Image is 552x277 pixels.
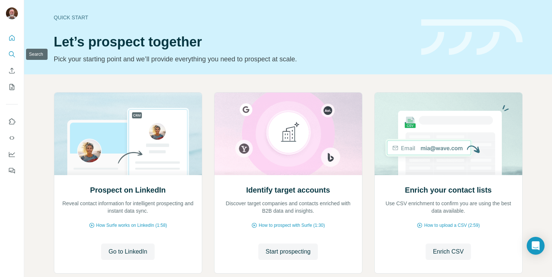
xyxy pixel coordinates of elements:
span: How to prospect with Surfe (1:30) [259,222,325,229]
h2: Prospect on LinkedIn [90,185,165,195]
button: My lists [6,80,18,94]
span: How Surfe works on LinkedIn (1:58) [96,222,167,229]
p: Reveal contact information for intelligent prospecting and instant data sync. [62,200,194,215]
button: Use Surfe API [6,131,18,145]
button: Quick start [6,31,18,45]
button: Enrich CSV [6,64,18,77]
span: Start prospecting [266,247,311,256]
p: Pick your starting point and we’ll provide everything you need to prospect at scale. [54,54,412,64]
img: banner [421,19,523,55]
p: Discover target companies and contacts enriched with B2B data and insights. [222,200,355,215]
button: Dashboard [6,148,18,161]
div: Quick start [54,14,412,21]
button: Start prospecting [258,244,318,260]
h2: Enrich your contact lists [405,185,491,195]
img: Avatar [6,7,18,19]
span: Go to LinkedIn [109,247,147,256]
button: Use Surfe on LinkedIn [6,115,18,128]
button: Enrich CSV [426,244,471,260]
h1: Let’s prospect together [54,35,412,49]
img: Prospect on LinkedIn [54,93,202,175]
span: Enrich CSV [433,247,464,256]
img: Enrich your contact lists [374,93,523,175]
span: How to upload a CSV (2:59) [424,222,480,229]
h2: Identify target accounts [246,185,330,195]
button: Go to LinkedIn [101,244,155,260]
p: Use CSV enrichment to confirm you are using the best data available. [382,200,515,215]
div: Open Intercom Messenger [527,237,545,255]
button: Feedback [6,164,18,177]
img: Identify target accounts [214,93,362,175]
button: Search [6,48,18,61]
